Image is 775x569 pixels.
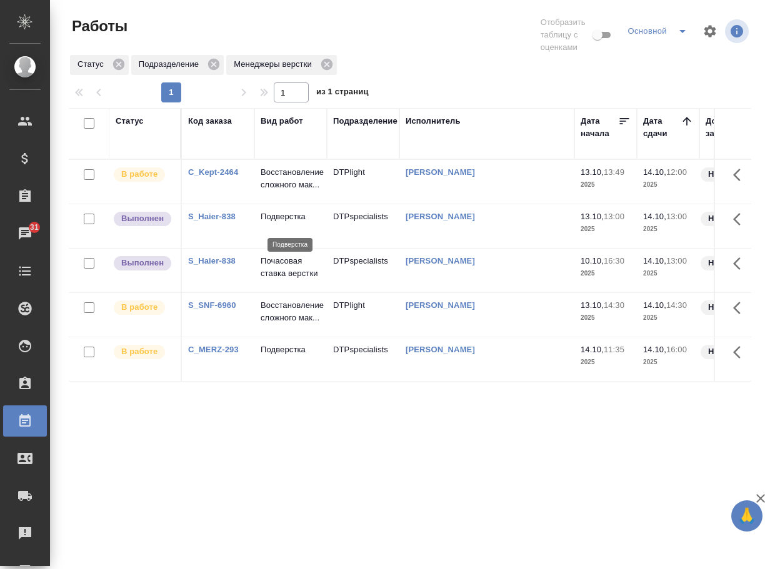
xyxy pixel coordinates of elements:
p: Подверстка [261,210,321,223]
p: 10.10, [581,256,604,265]
p: 2025 [581,267,631,280]
div: Дата сдачи [643,115,681,140]
p: 14.10, [643,256,666,265]
p: Почасовая ставка верстки [261,255,321,280]
div: Менеджеры верстки [226,55,337,75]
p: 14:30 [604,300,624,310]
p: В работе [121,301,157,314]
p: 14.10, [581,345,604,354]
p: 14.10, [643,300,666,310]
p: Выполнен [121,212,164,225]
div: Исполнитель выполняет работу [112,166,174,183]
div: Вид работ [261,115,303,127]
a: C_Kept-2464 [188,167,238,177]
button: Здесь прячутся важные кнопки [726,337,756,367]
p: 2025 [581,223,631,235]
div: Доп. статус заказа [706,115,771,140]
p: Нормальный [708,301,762,314]
div: Исполнитель завершил работу [112,210,174,227]
a: [PERSON_NAME] [406,256,475,265]
p: 2025 [581,179,631,191]
td: DTPspecialists [327,337,399,381]
a: [PERSON_NAME] [406,300,475,310]
a: 31 [3,218,47,249]
a: C_MERZ-293 [188,345,239,354]
p: 2025 [581,312,631,324]
div: Статус [116,115,144,127]
p: Нормальный [708,212,762,225]
td: DTPlight [327,293,399,337]
p: 16:30 [604,256,624,265]
div: Дата начала [581,115,618,140]
div: split button [624,21,695,41]
p: Статус [77,58,108,71]
div: Подразделение [333,115,397,127]
p: Восстановление сложного мак... [261,166,321,191]
p: В работе [121,345,157,358]
p: 12:00 [666,167,687,177]
p: 13.10, [581,212,604,221]
p: Менеджеры верстки [234,58,316,71]
p: 2025 [581,356,631,369]
p: 2025 [643,312,693,324]
div: Исполнитель выполняет работу [112,299,174,316]
button: Здесь прячутся важные кнопки [726,160,756,190]
p: Нормальный [708,257,762,269]
button: 🙏 [731,500,762,532]
p: Восстановление сложного мак... [261,299,321,324]
a: S_SNF-6960 [188,300,236,310]
p: 2025 [643,179,693,191]
p: 16:00 [666,345,687,354]
a: [PERSON_NAME] [406,212,475,221]
p: Выполнен [121,257,164,269]
a: [PERSON_NAME] [406,345,475,354]
div: Исполнитель [406,115,461,127]
td: DTPspecialists [327,204,399,248]
p: Нормальный [708,168,762,181]
div: Подразделение [131,55,224,75]
p: 13.10, [581,300,604,310]
p: 14:30 [666,300,687,310]
span: из 1 страниц [316,84,369,102]
button: Здесь прячутся важные кнопки [726,204,756,234]
td: DTPspecialists [327,249,399,292]
p: 14.10, [643,345,666,354]
span: Работы [69,16,127,36]
div: Исполнитель завершил работу [112,255,174,272]
span: Отобразить таблицу с оценками [541,16,591,54]
span: Настроить таблицу [695,16,725,46]
p: 11:35 [604,345,624,354]
p: 13:00 [666,256,687,265]
p: 14.10, [643,167,666,177]
button: Здесь прячутся важные кнопки [726,293,756,323]
button: Здесь прячутся важные кнопки [726,249,756,279]
p: 2025 [643,356,693,369]
div: Код заказа [188,115,232,127]
p: Подразделение [139,58,203,71]
a: S_Haier-838 [188,212,236,221]
p: 13.10, [581,167,604,177]
p: 13:00 [666,212,687,221]
a: S_Haier-838 [188,256,236,265]
a: [PERSON_NAME] [406,167,475,177]
p: 2025 [643,267,693,280]
span: Посмотреть информацию [725,19,751,43]
p: 13:49 [604,167,624,177]
p: 2025 [643,223,693,235]
div: Статус [70,55,129,75]
p: В работе [121,168,157,181]
p: 14.10, [643,212,666,221]
td: DTPlight [327,160,399,204]
p: Подверстка [261,344,321,356]
span: 🙏 [736,503,757,529]
p: 13:00 [604,212,624,221]
span: 31 [22,221,46,234]
p: Нормальный [708,345,762,358]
